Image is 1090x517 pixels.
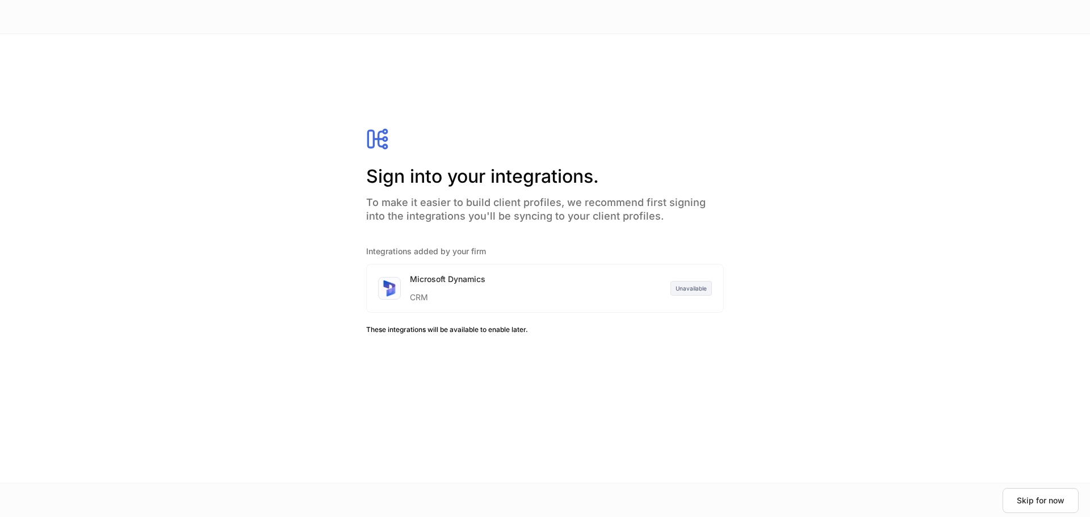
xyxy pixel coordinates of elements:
[1017,495,1064,506] div: Skip for now
[410,274,485,285] div: Microsoft Dynamics
[380,279,399,297] img: sIOyOZvWb5kUEAwh5D03bPzsWHrUXBSdsWHDhg8Ma8+nBQBvlija69eFAv+snJUCyn8AqO+ElBnIpgMAAAAASUVORK5CYII=
[366,189,724,223] h4: To make it easier to build client profiles, we recommend first signing into the integrations you'...
[1003,488,1079,513] button: Skip for now
[366,324,724,335] h6: These integrations will be available to enable later.
[670,281,712,296] div: Unavailable
[410,285,485,303] div: CRM
[366,164,724,189] h2: Sign into your integrations.
[366,246,724,257] h5: Integrations added by your firm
